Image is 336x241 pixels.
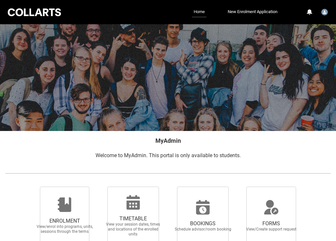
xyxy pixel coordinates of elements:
h2: MyAdmin [5,136,331,145]
a: Home [192,7,206,17]
span: ENROLMENT [36,218,94,224]
span: BOOKINGS [174,220,232,227]
span: View/enrol into programs, units, sessions through the terms [36,224,94,234]
img: Student.dwoodhi.20253294 [321,9,328,15]
span: FORMS [242,220,300,227]
span: View your session dates, times and locations of the enrolled units [104,222,162,237]
a: New Enrolment Application [226,7,279,17]
span: TIMETABLE [104,215,162,222]
span: Schedule advisor/room booking [174,227,232,232]
button: User Profile Student.dwoodhi.20253294 [320,6,329,17]
span: Welcome to MyAdmin. This portal is only available to students. [96,152,241,158]
span: View/Create support request [242,227,300,232]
